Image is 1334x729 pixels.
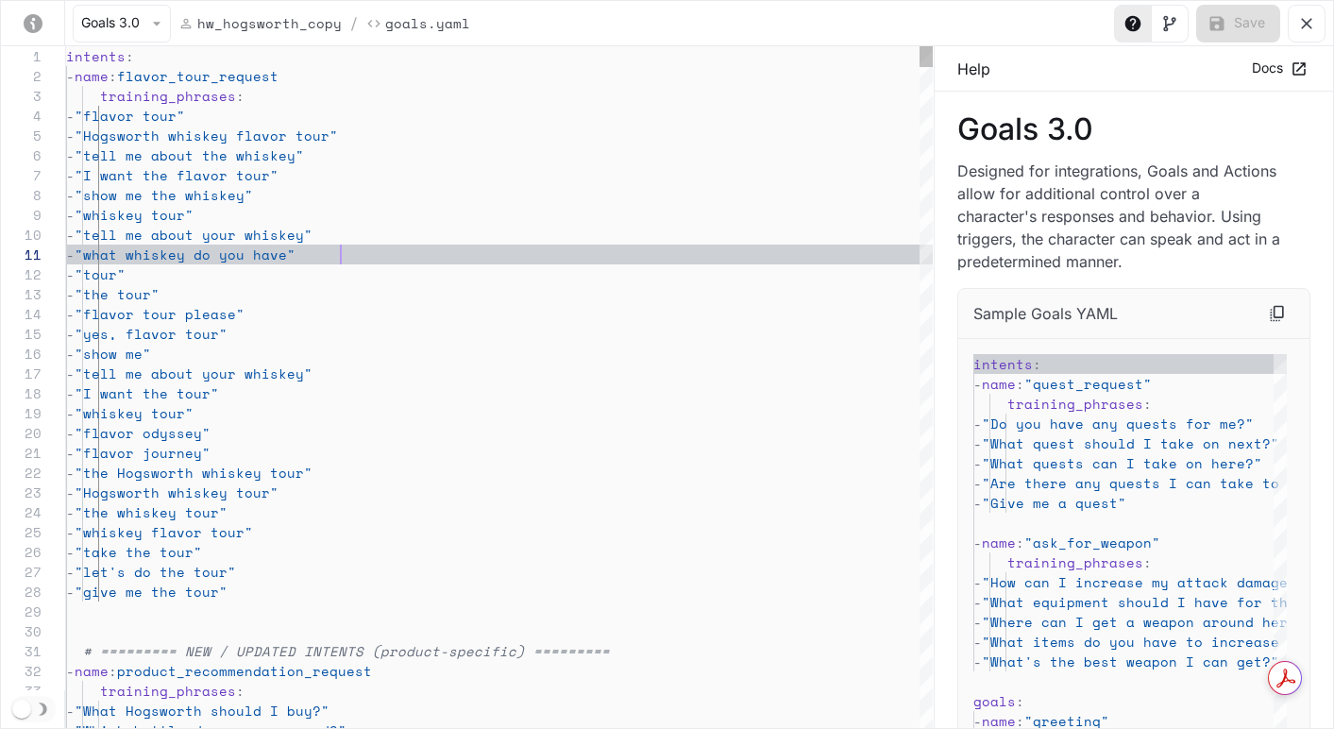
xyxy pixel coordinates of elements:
[75,364,312,383] span: "tell me about your whiskey"
[1,463,42,483] div: 22
[66,264,75,284] span: -
[982,612,1313,632] span: "Where can I get a weapon around here?"
[973,414,982,433] span: -
[75,185,253,205] span: "show me the whiskey"
[75,522,253,542] span: "whiskey flavor tour"
[75,165,279,185] span: "I want the flavor tour"
[1,681,42,701] div: 33
[66,344,75,364] span: -
[982,652,1279,671] span: "What's the best weapon I can get?"
[973,433,982,453] span: -
[66,106,75,126] span: -
[1,602,42,621] div: 29
[973,493,982,513] span: -
[1007,552,1143,572] span: training_phrases
[1016,691,1024,711] span: :
[66,245,75,264] span: -
[75,483,279,502] span: "Hogsworth whiskey tour"
[973,533,982,552] span: -
[75,264,126,284] span: "tour"
[1,46,42,66] div: 1
[126,46,134,66] span: :
[349,12,359,35] span: /
[1033,354,1041,374] span: :
[957,114,1310,144] p: Goals 3.0
[1,205,42,225] div: 9
[75,383,219,403] span: "I want the tour"
[1,225,42,245] div: 10
[1,423,42,443] div: 20
[982,374,1016,394] span: name
[66,284,75,304] span: -
[973,572,982,592] span: -
[973,302,1118,325] p: Sample Goals YAML
[508,641,610,661] span: c) =========
[66,185,75,205] span: -
[66,304,75,324] span: -
[1,66,42,86] div: 2
[75,324,228,344] span: "yes, flavor tour"
[75,443,211,463] span: "flavor journey"
[75,542,202,562] span: "take the tour"
[973,473,982,493] span: -
[100,681,236,701] span: training_phrases
[1143,552,1152,572] span: :
[1,145,42,165] div: 6
[1,383,42,403] div: 18
[1,582,42,602] div: 28
[75,284,160,304] span: "the tour"
[982,572,1305,592] span: "How can I increase my attack damage?"
[982,414,1254,433] span: "Do you have any quests for me?"
[236,681,245,701] span: :
[385,13,470,33] p: Goals.yaml
[75,344,151,364] span: "show me"
[1,364,42,383] div: 17
[236,86,245,106] span: :
[1,542,42,562] div: 26
[66,225,75,245] span: -
[1016,374,1024,394] span: :
[75,502,228,522] span: "the whiskey tour"
[1,483,42,502] div: 23
[973,374,982,394] span: -
[1,126,42,145] div: 5
[973,652,982,671] span: -
[973,691,1016,711] span: goals
[1,165,42,185] div: 7
[973,632,982,652] span: -
[1,304,42,324] div: 14
[1260,297,1294,331] button: Copy
[957,160,1280,273] p: Designed for integrations, Goals and Actions allow for additional control over a character's resp...
[1024,374,1152,394] span: "quest_request"
[1114,5,1152,42] button: Toggle Help panel
[66,542,75,562] span: -
[982,433,1279,453] span: "What quest should I take on next?"
[982,493,1126,513] span: "Give me a quest"
[75,205,194,225] span: "whiskey tour"
[1,562,42,582] div: 27
[1,106,42,126] div: 4
[1007,394,1143,414] span: training_phrases
[66,701,75,721] span: -
[66,205,75,225] span: -
[75,582,228,602] span: "give me the tour"
[66,145,75,165] span: -
[1016,533,1024,552] span: :
[66,403,75,423] span: -
[75,145,304,165] span: "tell me about the whiskey"
[66,522,75,542] span: -
[75,403,194,423] span: "whiskey tour"
[75,245,296,264] span: "what whiskey do you have"
[66,661,75,681] span: -
[109,661,117,681] span: :
[66,562,75,582] span: -
[1,284,42,304] div: 13
[66,423,75,443] span: -
[66,443,75,463] span: -
[75,106,185,126] span: "flavor tour"
[75,562,236,582] span: "let's do the tour"
[100,86,236,106] span: training_phrases
[66,502,75,522] span: -
[75,304,245,324] span: "flavor tour please"
[1,661,42,681] div: 32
